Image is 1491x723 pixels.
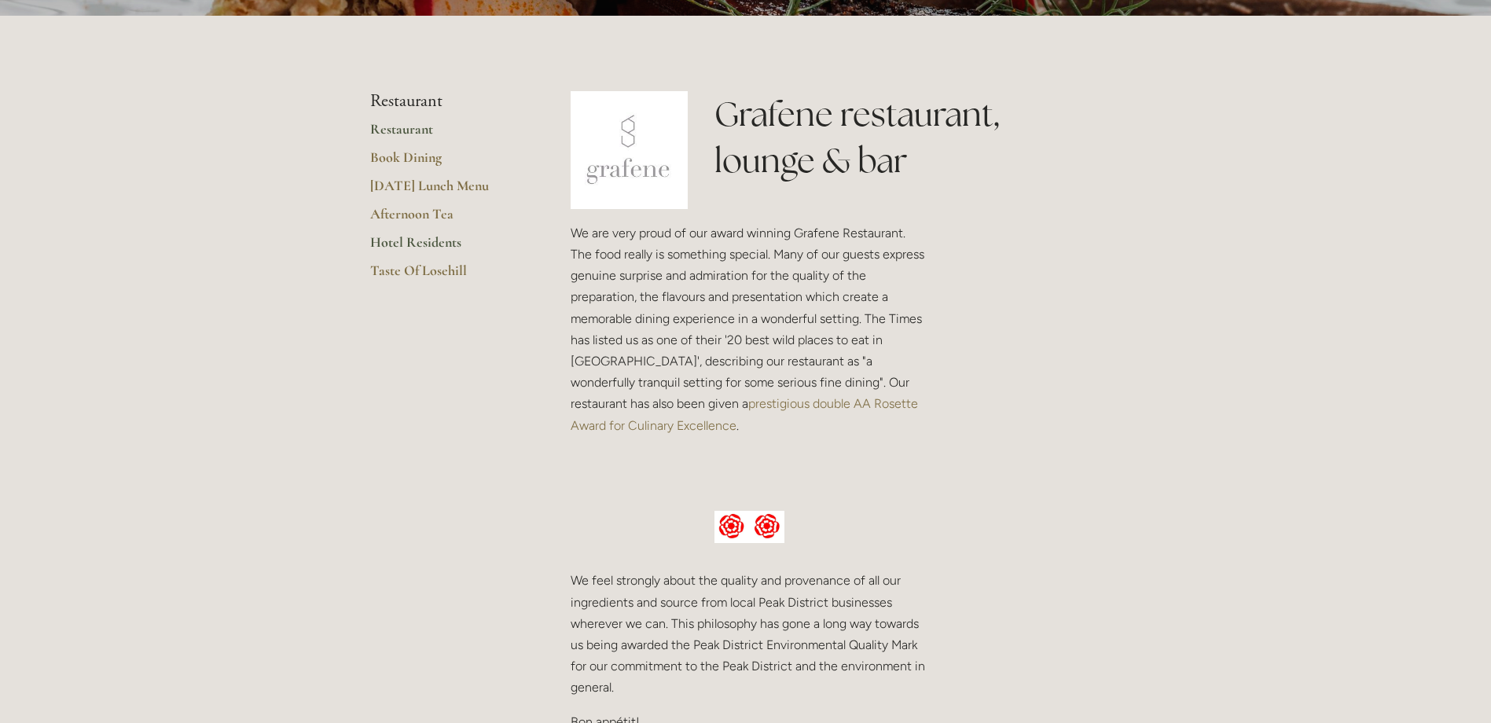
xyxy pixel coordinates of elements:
h1: Grafene restaurant, lounge & bar [714,91,1121,184]
a: Taste Of Losehill [370,262,520,290]
a: Hotel Residents [370,233,520,262]
li: Restaurant [370,91,520,112]
a: Afternoon Tea [370,205,520,233]
img: grafene.jpg [571,91,689,209]
a: Restaurant [370,120,520,149]
a: [DATE] Lunch Menu [370,177,520,205]
img: AA culinary excellence.jpg [714,511,784,544]
p: We feel strongly about the quality and provenance of all our ingredients and source from local Pe... [571,570,929,698]
p: We are very proud of our award winning Grafene Restaurant. The food really is something special. ... [571,222,929,436]
a: prestigious double AA Rosette Award for Culinary Excellence [571,396,921,432]
a: Book Dining [370,149,520,177]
